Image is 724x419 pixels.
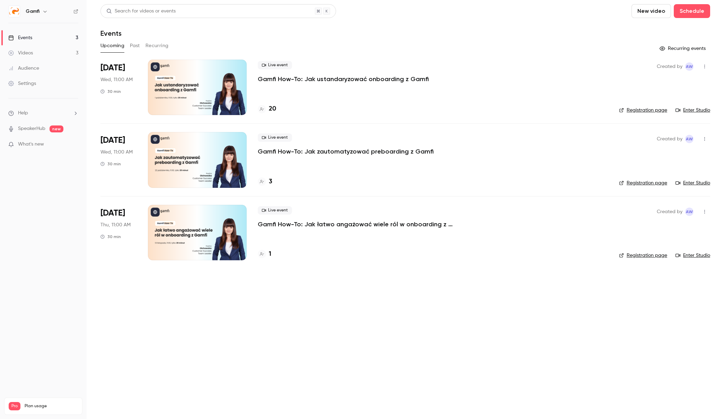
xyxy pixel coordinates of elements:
[106,8,176,15] div: Search for videos or events
[258,133,292,142] span: Live event
[8,80,36,87] div: Settings
[619,107,667,114] a: Registration page
[100,89,121,94] div: 30 min
[100,149,133,156] span: Wed, 11:00 AM
[269,250,271,259] h4: 1
[8,110,78,117] li: help-dropdown-opener
[100,62,125,73] span: [DATE]
[18,125,45,132] a: SpeakerHub
[258,75,429,83] a: Gamfi How-To: Jak ustandaryzować onboarding z Gamfi
[9,402,20,410] span: Pro
[258,147,434,156] a: Gamfi How-To: Jak zautomatyzować preboarding z Gamfi
[676,107,710,114] a: Enter Studio
[50,125,63,132] span: new
[25,403,78,409] span: Plan usage
[100,76,133,83] span: Wed, 11:00 AM
[258,61,292,69] span: Live event
[686,208,693,216] span: AW
[100,208,125,219] span: [DATE]
[657,135,682,143] span: Created by
[100,161,121,167] div: 30 min
[26,8,39,15] h6: Gamfi
[619,252,667,259] a: Registration page
[676,180,710,186] a: Enter Studio
[8,50,33,56] div: Videos
[258,177,272,186] a: 3
[100,40,124,51] button: Upcoming
[100,205,137,260] div: Nov 13 Thu, 11:00 AM (Europe/Warsaw)
[100,60,137,115] div: Oct 1 Wed, 11:00 AM (Europe/Warsaw)
[18,110,28,117] span: Help
[100,135,125,146] span: [DATE]
[258,250,271,259] a: 1
[657,208,682,216] span: Created by
[258,220,466,228] a: Gamfi How-To: Jak łatwo angażować wiele ról w onboarding z Gamfi
[18,141,44,148] span: What's new
[656,43,710,54] button: Recurring events
[657,62,682,71] span: Created by
[100,234,121,239] div: 30 min
[100,29,122,37] h1: Events
[9,6,20,17] img: Gamfi
[632,4,671,18] button: New video
[130,40,140,51] button: Past
[258,104,276,114] a: 20
[685,62,694,71] span: Anita Wojtaś-Jakubowska
[685,135,694,143] span: Anita Wojtaś-Jakubowska
[269,104,276,114] h4: 20
[100,132,137,187] div: Oct 22 Wed, 11:00 AM (Europe/Warsaw)
[686,135,693,143] span: AW
[8,65,39,72] div: Audience
[100,221,131,228] span: Thu, 11:00 AM
[674,4,710,18] button: Schedule
[145,40,169,51] button: Recurring
[8,34,32,41] div: Events
[258,206,292,215] span: Live event
[269,177,272,186] h4: 3
[676,252,710,259] a: Enter Studio
[686,62,693,71] span: AW
[685,208,694,216] span: Anita Wojtaś-Jakubowska
[619,180,667,186] a: Registration page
